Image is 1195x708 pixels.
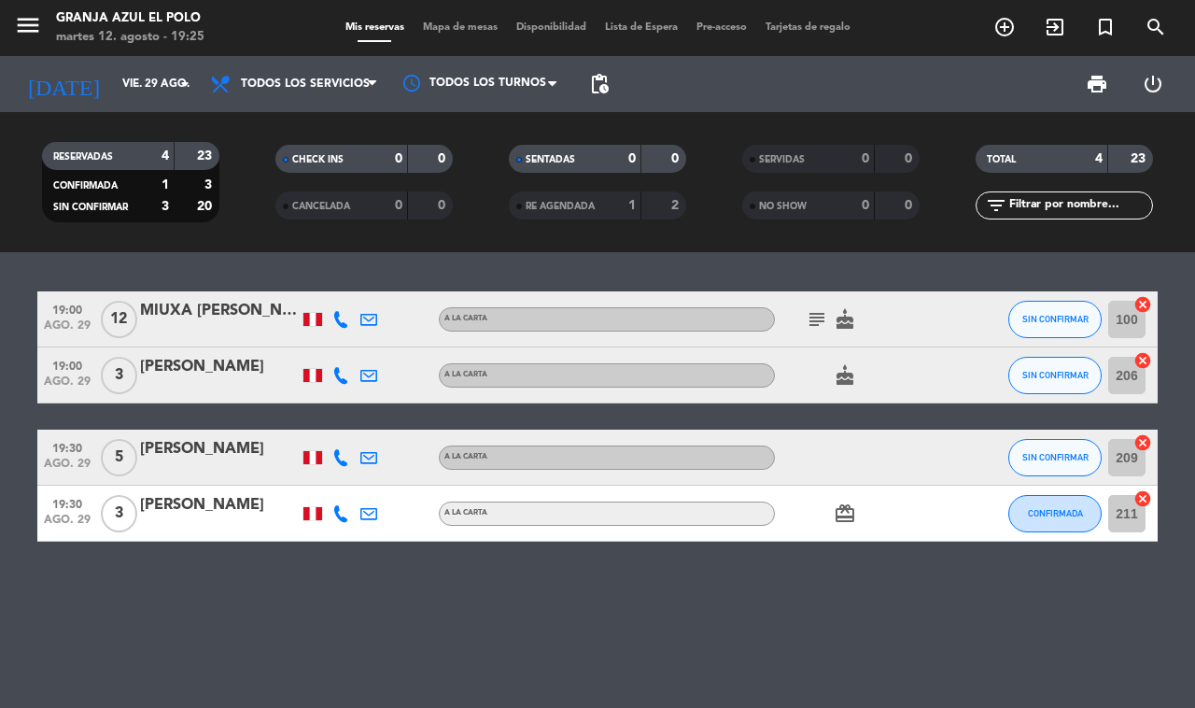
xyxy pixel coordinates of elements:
[414,22,507,33] span: Mapa de mesas
[14,11,42,46] button: menu
[56,28,204,47] div: martes 12. agosto - 19:25
[1028,508,1083,518] span: CONFIRMADA
[140,437,299,461] div: [PERSON_NAME]
[596,22,687,33] span: Lista de Espera
[671,199,682,212] strong: 2
[1125,56,1181,112] div: LOG OUT
[241,78,370,91] span: Todos los servicios
[862,152,869,165] strong: 0
[395,199,402,212] strong: 0
[292,202,350,211] span: CANCELADA
[162,178,169,191] strong: 1
[1008,495,1102,532] button: CONFIRMADA
[905,199,916,212] strong: 0
[14,11,42,39] i: menu
[756,22,860,33] span: Tarjetas de regalo
[759,202,807,211] span: NO SHOW
[53,181,118,191] span: CONFIRMADA
[806,308,828,331] i: subject
[44,458,91,479] span: ago. 29
[140,355,299,379] div: [PERSON_NAME]
[905,152,916,165] strong: 0
[44,375,91,397] span: ago. 29
[1022,452,1089,462] span: SIN CONFIRMAR
[1133,351,1152,370] i: cancel
[1044,16,1066,38] i: exit_to_app
[101,357,137,394] span: 3
[444,315,487,322] span: A la carta
[687,22,756,33] span: Pre-acceso
[1022,370,1089,380] span: SIN CONFIRMAR
[14,64,113,105] i: [DATE]
[44,492,91,514] span: 19:30
[588,73,611,95] span: pending_actions
[44,354,91,375] span: 19:00
[987,155,1016,164] span: TOTAL
[507,22,596,33] span: Disponibilidad
[1095,152,1103,165] strong: 4
[834,308,856,331] i: cake
[44,514,91,535] span: ago. 29
[53,152,113,162] span: RESERVADAS
[1008,301,1102,338] button: SIN CONFIRMAR
[101,301,137,338] span: 12
[438,152,449,165] strong: 0
[140,493,299,517] div: [PERSON_NAME]
[1008,439,1102,476] button: SIN CONFIRMAR
[444,453,487,460] span: A la carta
[834,503,856,525] i: card_giftcard
[53,203,128,212] span: SIN CONFIRMAR
[1086,73,1108,95] span: print
[628,199,636,212] strong: 1
[44,436,91,458] span: 19:30
[1007,195,1152,216] input: Filtrar por nombre...
[44,298,91,319] span: 19:00
[1133,489,1152,508] i: cancel
[1131,152,1149,165] strong: 23
[101,439,137,476] span: 5
[197,149,216,163] strong: 23
[140,299,299,323] div: MIUXA [PERSON_NAME]
[438,199,449,212] strong: 0
[985,194,1007,217] i: filter_list
[1008,357,1102,394] button: SIN CONFIRMAR
[174,73,196,95] i: arrow_drop_down
[336,22,414,33] span: Mis reservas
[1145,16,1167,38] i: search
[759,155,805,164] span: SERVIDAS
[628,152,636,165] strong: 0
[162,149,169,163] strong: 4
[993,16,1016,38] i: add_circle_outline
[1094,16,1117,38] i: turned_in_not
[292,155,344,164] span: CHECK INS
[444,509,487,517] span: A la carta
[101,495,137,532] span: 3
[1133,433,1152,452] i: cancel
[1142,73,1164,95] i: power_settings_new
[1022,314,1089,324] span: SIN CONFIRMAR
[444,371,487,378] span: A la carta
[834,364,856,387] i: cake
[44,319,91,341] span: ago. 29
[862,199,869,212] strong: 0
[526,155,575,164] span: SENTADAS
[56,9,204,28] div: Granja Azul El Polo
[197,200,216,213] strong: 20
[395,152,402,165] strong: 0
[1133,295,1152,314] i: cancel
[526,202,595,211] span: RE AGENDADA
[162,200,169,213] strong: 3
[671,152,682,165] strong: 0
[204,178,216,191] strong: 3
